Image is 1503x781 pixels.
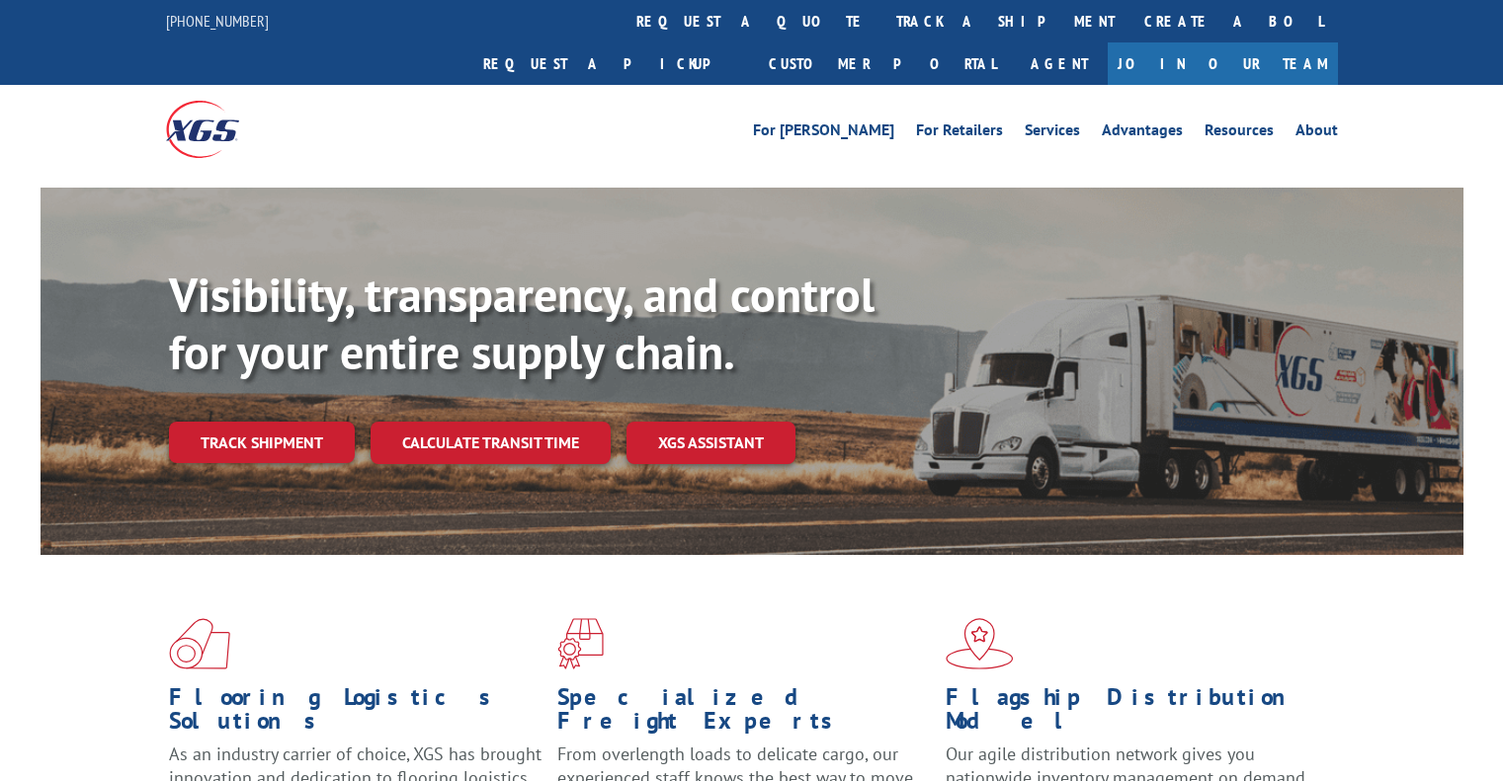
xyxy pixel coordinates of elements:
a: For Retailers [916,122,1003,144]
a: [PHONE_NUMBER] [166,11,269,31]
a: About [1295,122,1338,144]
a: Customer Portal [754,42,1011,85]
a: Track shipment [169,422,355,463]
a: Services [1025,122,1080,144]
h1: Flooring Logistics Solutions [169,685,543,742]
a: Join Our Team [1108,42,1338,85]
img: xgs-icon-focused-on-flooring-red [557,618,604,669]
a: Request a pickup [468,42,754,85]
a: XGS ASSISTANT [626,422,795,464]
a: Agent [1011,42,1108,85]
img: xgs-icon-flagship-distribution-model-red [946,618,1014,669]
b: Visibility, transparency, and control for your entire supply chain. [169,264,875,382]
a: For [PERSON_NAME] [753,122,894,144]
a: Calculate transit time [371,422,611,464]
img: xgs-icon-total-supply-chain-intelligence-red [169,618,230,669]
h1: Flagship Distribution Model [946,685,1319,742]
a: Resources [1205,122,1274,144]
a: Advantages [1102,122,1183,144]
h1: Specialized Freight Experts [557,685,931,742]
